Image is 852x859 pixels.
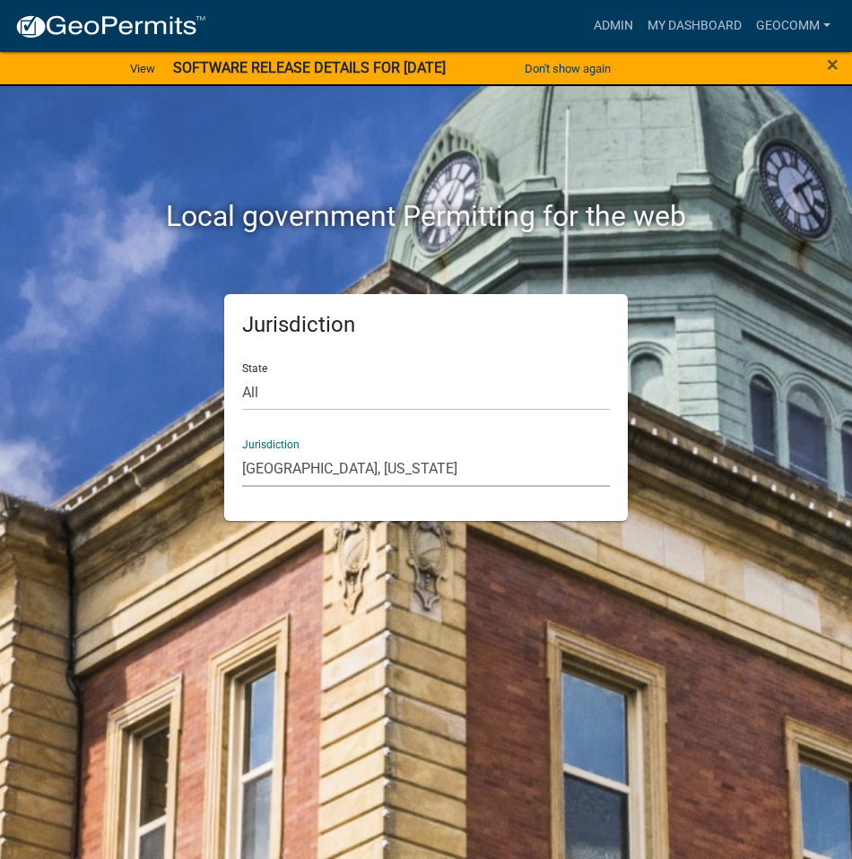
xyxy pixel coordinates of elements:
[117,199,735,233] h2: Local government Permitting for the web
[827,54,839,75] button: Close
[242,312,610,338] h5: Jurisdiction
[123,54,162,83] a: View
[749,9,838,43] a: GeoComm
[640,9,749,43] a: My Dashboard
[517,54,618,83] button: Don't show again
[587,9,640,43] a: Admin
[827,52,839,77] span: ×
[173,59,446,76] strong: SOFTWARE RELEASE DETAILS FOR [DATE]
